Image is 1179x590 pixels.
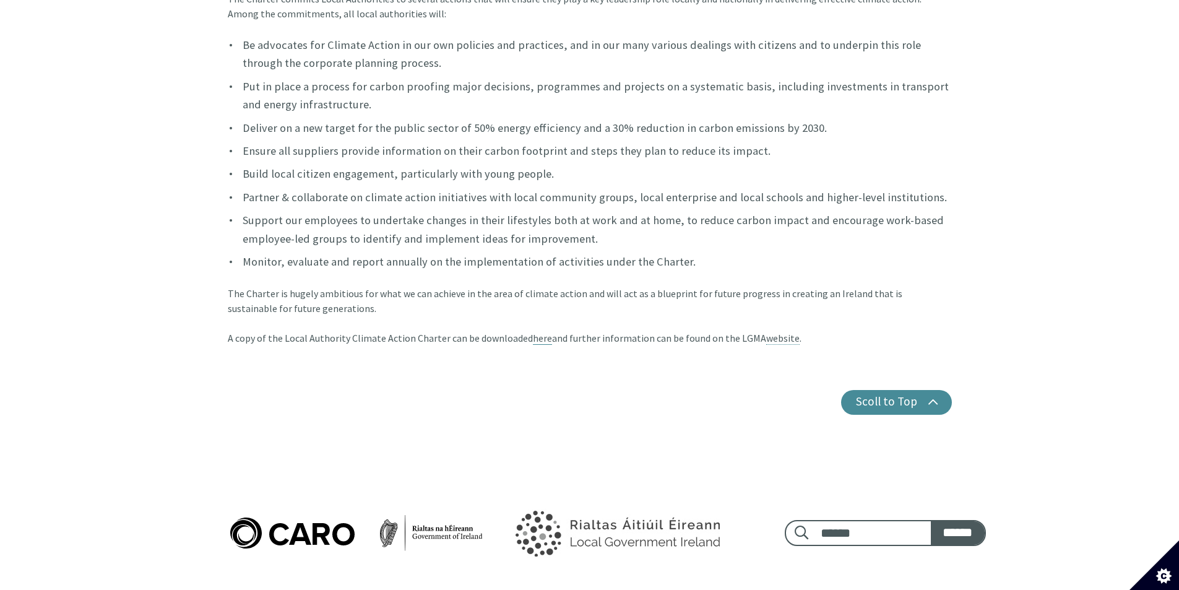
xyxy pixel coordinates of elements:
li: Build local citizen engagement, particularly with young people. [228,165,952,183]
span: A copy of the Local Authority Climate Action Charter can be downloaded and further information ca... [228,332,801,345]
button: Scoll to Top [841,390,952,415]
li: Deliver on a new target for the public sector of 50% energy efficiency and a 30% reduction in car... [228,119,952,137]
img: Caro logo [228,515,485,551]
li: Partner & collaborate on climate action initiatives with local community groups, local enterprise... [228,188,952,206]
li: Monitor, evaluate and report annually on the implementation of activities under the Charter. [228,253,952,271]
a: website [766,332,800,345]
button: Set cookie preferences [1129,540,1179,590]
a: here [533,332,552,345]
img: Government of Ireland logo [487,494,745,572]
li: Be advocates for Climate Action in our own policies and practices, and in our many various dealin... [228,36,952,72]
li: Put in place a process for carbon proofing major decisions, programmes and projects on a systemat... [228,77,952,114]
li: Support our employees to undertake changes in their lifestyles both at work and at home, to reduc... [228,211,952,248]
li: Ensure all suppliers provide information on their carbon footprint and steps they plan to reduce ... [228,142,952,160]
